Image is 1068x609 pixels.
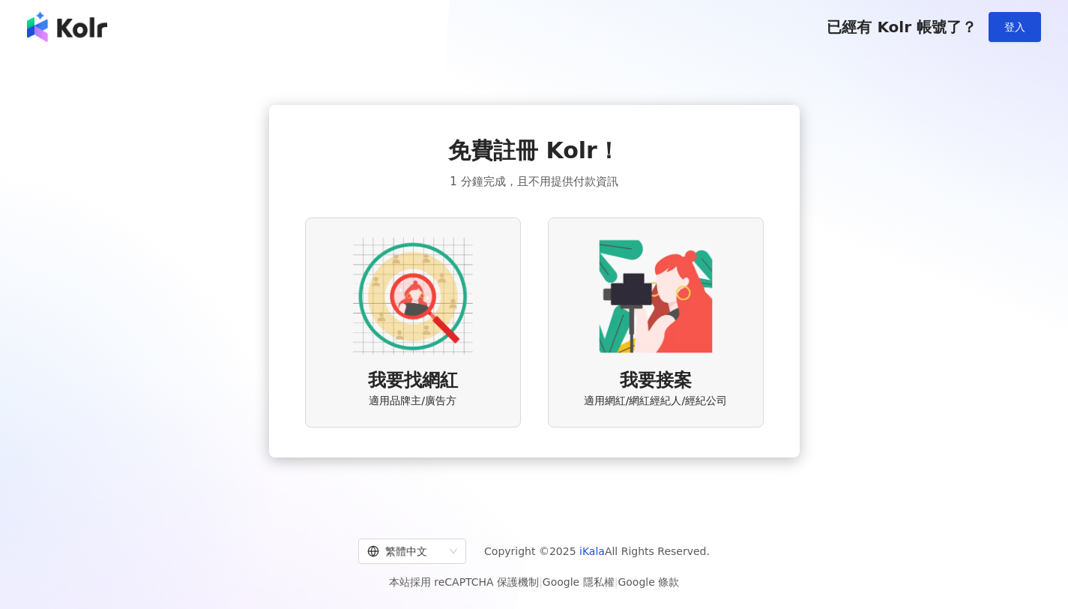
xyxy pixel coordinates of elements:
span: 我要找網紅 [368,368,458,394]
span: | [615,576,618,588]
span: 適用網紅/網紅經紀人/經紀公司 [584,394,727,409]
span: Copyright © 2025 All Rights Reserved. [484,542,710,560]
a: Google 條款 [618,576,679,588]
span: 免費註冊 Kolr！ [448,135,620,166]
span: | [539,576,543,588]
span: 我要接案 [620,368,692,394]
div: 繁體中文 [367,539,444,563]
span: 1 分鐘完成，且不用提供付款資訊 [450,172,618,190]
span: 已經有 Kolr 帳號了？ [827,18,977,36]
img: KOL identity option [596,236,716,356]
span: 適用品牌主/廣告方 [369,394,456,409]
button: 登入 [989,12,1041,42]
a: iKala [579,545,605,557]
a: Google 隱私權 [543,576,615,588]
span: 登入 [1004,21,1025,33]
img: AD identity option [353,236,473,356]
span: 本站採用 reCAPTCHA 保護機制 [389,573,679,591]
img: logo [27,12,107,42]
